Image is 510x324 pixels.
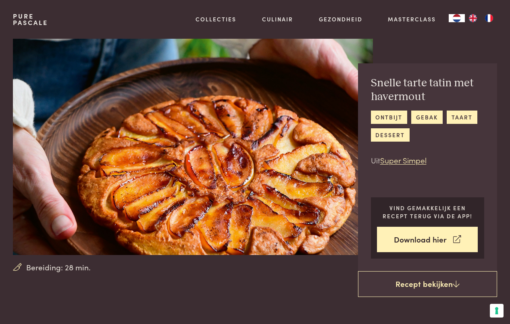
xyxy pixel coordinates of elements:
a: Culinair [262,15,293,23]
aside: Language selected: Nederlands [449,14,497,22]
a: Download hier [377,227,478,252]
a: Recept bekijken [358,271,498,297]
a: EN [465,14,481,22]
a: Masterclass [388,15,436,23]
p: Vind gemakkelijk een recept terug via de app! [377,204,478,220]
ul: Language list [465,14,497,22]
h2: Snelle tarte tatin met havermout [371,76,485,104]
a: dessert [371,128,410,142]
a: taart [447,111,477,124]
p: Uit [371,155,485,166]
div: Language [449,14,465,22]
button: Uw voorkeuren voor toestemming voor trackingtechnologieën [490,304,504,318]
a: FR [481,14,497,22]
a: Super Simpel [380,155,427,165]
a: gebak [411,111,442,124]
a: ontbijt [371,111,407,124]
a: NL [449,14,465,22]
a: Collecties [196,15,236,23]
img: Snelle tarte tatin met havermout [13,39,373,255]
a: PurePascale [13,13,48,26]
span: Bereiding: 28 min. [26,261,91,273]
a: Gezondheid [319,15,362,23]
